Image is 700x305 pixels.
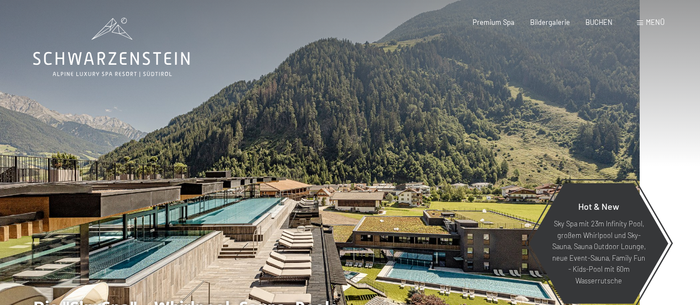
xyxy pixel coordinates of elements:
[473,18,515,27] a: Premium Spa
[578,201,619,211] span: Hot & New
[585,18,613,27] a: BUCHEN
[551,218,647,286] p: Sky Spa mit 23m Infinity Pool, großem Whirlpool und Sky-Sauna, Sauna Outdoor Lounge, neue Event-S...
[530,18,570,27] a: Bildergalerie
[646,18,665,27] span: Menü
[528,183,669,304] a: Hot & New Sky Spa mit 23m Infinity Pool, großem Whirlpool und Sky-Sauna, Sauna Outdoor Lounge, ne...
